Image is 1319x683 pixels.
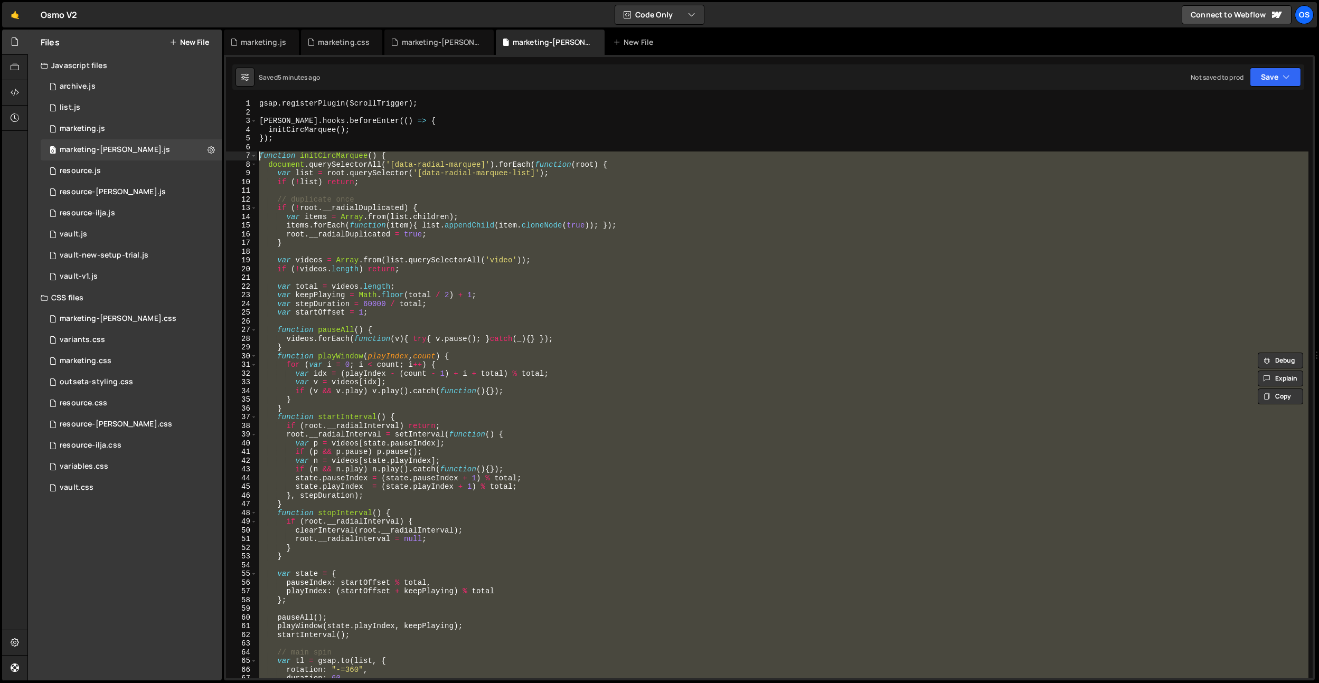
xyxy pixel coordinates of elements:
div: 16596/45511.css [41,329,222,350]
div: 46 [226,491,257,500]
div: 56 [226,578,257,587]
div: 67 [226,674,257,683]
div: 5 [226,134,257,143]
div: 16596/45154.css [41,456,222,477]
div: resource-ilja.css [60,441,121,450]
div: resource.css [60,399,107,408]
div: 30 [226,352,257,361]
div: 20 [226,265,257,274]
div: 16596/46199.css [41,393,222,414]
div: 18 [226,248,257,257]
div: vault-new-setup-trial.js [60,251,148,260]
div: 11 [226,186,257,195]
div: 16596/45152.js [41,245,222,266]
div: marketing-[PERSON_NAME].css [60,314,176,324]
div: 38 [226,422,257,431]
div: 29 [226,343,257,352]
div: 41 [226,448,257,457]
div: 14 [226,213,257,222]
div: 36 [226,404,257,413]
div: marketing.css [60,356,111,366]
div: vault.js [60,230,87,239]
div: 57 [226,587,257,596]
div: 15 [226,221,257,230]
div: 17 [226,239,257,248]
div: 47 [226,500,257,509]
div: 65 [226,657,257,666]
div: marketing.css [318,37,370,48]
button: Copy [1258,388,1303,404]
div: Javascript files [28,55,222,76]
div: 16596/45422.js [41,118,222,139]
div: 16596/46210.js [41,76,222,97]
div: 10 [226,178,257,187]
div: 13 [226,204,257,213]
div: 44 [226,474,257,483]
div: 58 [226,596,257,605]
div: 7 [226,151,257,160]
div: 53 [226,552,257,561]
div: 48 [226,509,257,518]
div: 64 [226,648,257,657]
a: 🤙 [2,2,28,27]
div: 21 [226,273,257,282]
div: 6 [226,143,257,152]
div: 31 [226,361,257,369]
div: 40 [226,439,257,448]
div: 60 [226,613,257,622]
div: vault.css [60,483,93,492]
div: New File [613,37,657,48]
div: variants.css [60,335,105,345]
div: 32 [226,369,257,378]
button: Code Only [615,5,704,24]
div: outseta-styling.css [60,377,133,387]
div: archive.js [60,82,96,91]
div: marketing-[PERSON_NAME].css [402,37,481,48]
div: resource.js [60,166,101,176]
div: 16596/45424.js [41,139,222,160]
div: marketing-[PERSON_NAME].js [60,145,170,155]
button: Save [1250,68,1301,87]
div: 16596/45446.css [41,350,222,372]
div: 16596/45156.css [41,372,222,393]
div: 22 [226,282,257,291]
button: New File [169,38,209,46]
div: 16596/45132.js [41,266,222,287]
div: 16596/46195.js [41,203,222,224]
div: 5 minutes ago [278,73,320,82]
div: 59 [226,604,257,613]
div: 42 [226,457,257,466]
div: 52 [226,544,257,553]
div: 16596/46183.js [41,160,222,182]
div: 16596/45153.css [41,477,222,498]
div: list.js [60,103,80,112]
div: Not saved to prod [1191,73,1243,82]
div: 16596/45133.js [41,224,222,245]
div: 33 [226,378,257,387]
div: 55 [226,570,257,578]
div: 16596/46196.css [41,414,222,435]
div: 23 [226,291,257,300]
div: CSS files [28,287,222,308]
div: 16596/45151.js [41,97,222,118]
div: 63 [226,639,257,648]
div: resource-[PERSON_NAME].css [60,420,172,429]
div: 3 [226,117,257,126]
div: Osmo V2 [41,8,77,21]
div: 16596/46284.css [41,308,222,329]
div: resource-ilja.js [60,208,115,218]
h2: Files [41,36,60,48]
div: 35 [226,395,257,404]
div: marketing-[PERSON_NAME].js [513,37,592,48]
div: 37 [226,413,257,422]
div: 9 [226,169,257,178]
div: 8 [226,160,257,169]
div: 43 [226,465,257,474]
div: resource-[PERSON_NAME].js [60,187,166,197]
a: Connect to Webflow [1182,5,1292,24]
div: 26 [226,317,257,326]
div: 28 [226,335,257,344]
div: 27 [226,326,257,335]
div: 45 [226,482,257,491]
div: 51 [226,535,257,544]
